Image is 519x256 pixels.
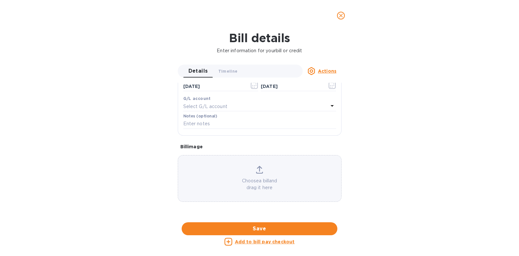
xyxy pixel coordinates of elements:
p: Select G/L account [183,103,227,110]
b: G/L account [183,96,211,101]
span: Save [187,225,332,233]
u: Actions [318,68,336,74]
p: Bill image [180,143,339,150]
u: Add to bill pay checkout [235,239,295,244]
p: Choose a bill and drag it here [178,177,341,191]
span: Details [188,67,208,76]
button: close [333,8,349,23]
span: Timeline [218,68,238,75]
input: Select date [183,82,245,91]
input: Due date [261,82,322,91]
button: Save [182,222,337,235]
p: Enter information for your bill or credit [5,47,514,54]
h1: Bill details [5,31,514,45]
label: Notes (optional) [183,115,217,118]
input: Enter notes [183,119,336,129]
